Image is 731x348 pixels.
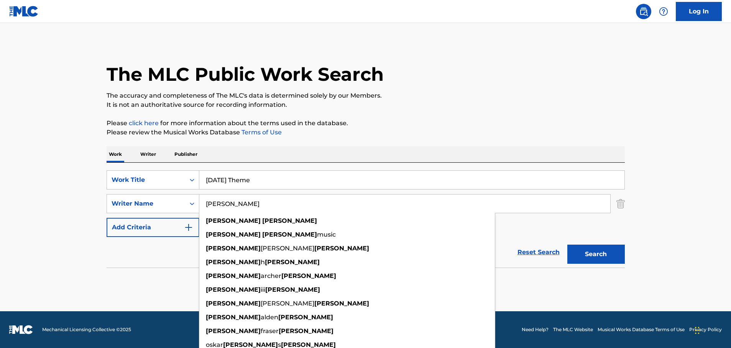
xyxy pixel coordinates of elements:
[107,100,625,109] p: It is not an authoritative source for recording information.
[261,245,314,252] span: [PERSON_NAME]
[107,170,625,268] form: Search Form
[107,91,625,100] p: The accuracy and completeness of The MLC's data is determined solely by our Members.
[262,231,317,238] strong: [PERSON_NAME]
[206,217,261,224] strong: [PERSON_NAME]
[240,129,282,136] a: Terms of Use
[107,146,124,162] p: Work
[261,327,279,335] span: fraser
[138,146,158,162] p: Writer
[261,258,265,266] span: h
[278,314,333,321] strong: [PERSON_NAME]
[129,119,159,127] a: click here
[567,245,625,264] button: Search
[206,245,261,252] strong: [PERSON_NAME]
[206,258,261,266] strong: [PERSON_NAME]
[514,244,563,261] a: Reset Search
[9,325,33,334] img: logo
[262,217,317,224] strong: [PERSON_NAME]
[107,119,625,128] p: Please for more information about the terms used in the database.
[261,286,265,293] span: iii
[42,326,131,333] span: Mechanical Licensing Collective © 2025
[314,300,369,307] strong: [PERSON_NAME]
[639,7,648,16] img: search
[261,272,281,279] span: archer
[656,4,671,19] div: Help
[314,245,369,252] strong: [PERSON_NAME]
[107,63,384,86] h1: The MLC Public Work Search
[9,6,39,17] img: MLC Logo
[206,286,261,293] strong: [PERSON_NAME]
[206,300,261,307] strong: [PERSON_NAME]
[265,286,320,293] strong: [PERSON_NAME]
[281,272,336,279] strong: [PERSON_NAME]
[522,326,549,333] a: Need Help?
[112,199,181,208] div: Writer Name
[206,327,261,335] strong: [PERSON_NAME]
[107,218,199,237] button: Add Criteria
[206,272,261,279] strong: [PERSON_NAME]
[317,231,336,238] span: music
[598,326,685,333] a: Musical Works Database Terms of Use
[689,326,722,333] a: Privacy Policy
[676,2,722,21] a: Log In
[107,128,625,137] p: Please review the Musical Works Database
[659,7,668,16] img: help
[184,223,193,232] img: 9d2ae6d4665cec9f34b9.svg
[616,194,625,213] img: Delete Criterion
[265,258,320,266] strong: [PERSON_NAME]
[636,4,651,19] a: Public Search
[172,146,200,162] p: Publisher
[553,326,593,333] a: The MLC Website
[261,314,278,321] span: alden
[695,319,700,342] div: Drag
[112,175,181,185] div: Work Title
[279,327,333,335] strong: [PERSON_NAME]
[206,314,261,321] strong: [PERSON_NAME]
[206,231,261,238] strong: [PERSON_NAME]
[693,311,731,348] iframe: Chat Widget
[261,300,314,307] span: [PERSON_NAME]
